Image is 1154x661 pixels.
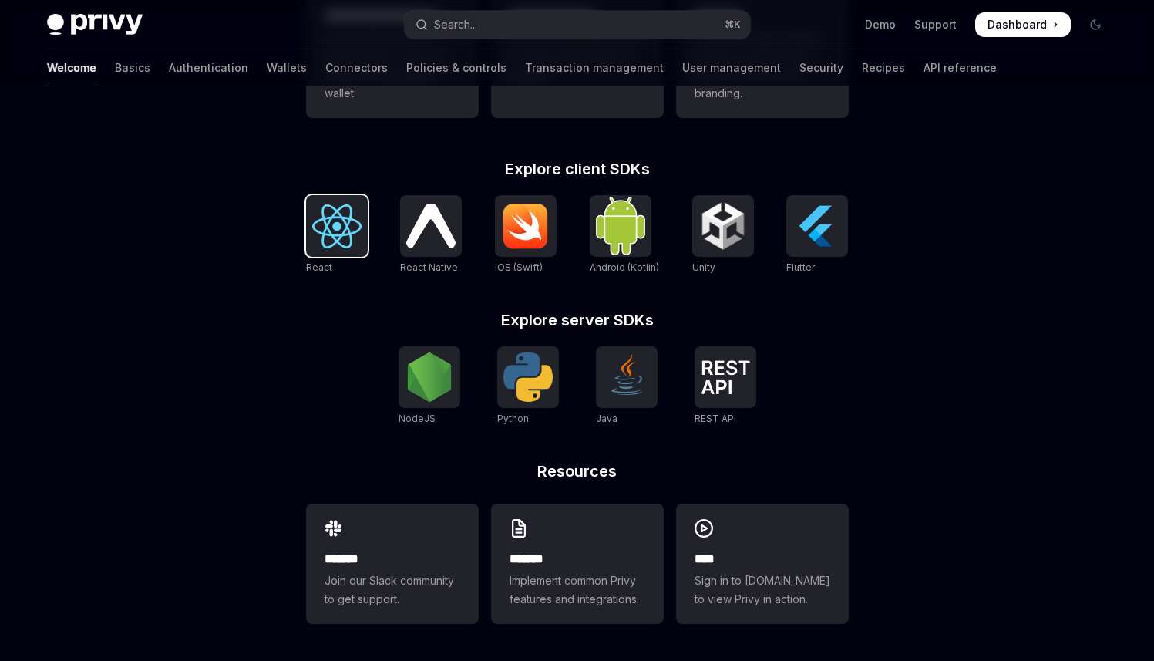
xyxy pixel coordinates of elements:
[692,261,715,273] span: Unity
[434,15,477,34] div: Search...
[1083,12,1108,37] button: Toggle dark mode
[503,352,553,402] img: Python
[590,195,659,275] a: Android (Kotlin)Android (Kotlin)
[306,464,849,479] h2: Resources
[786,195,848,275] a: FlutterFlutter
[495,261,543,273] span: iOS (Swift)
[914,17,957,32] a: Support
[306,312,849,328] h2: Explore server SDKs
[497,413,529,424] span: Python
[695,572,830,609] span: Sign in to [DOMAIN_NAME] to view Privy in action.
[405,11,750,39] button: Open search
[400,195,462,275] a: React NativeReact Native
[701,360,750,394] img: REST API
[306,261,332,273] span: React
[596,346,658,427] a: JavaJava
[406,204,456,248] img: React Native
[676,504,849,624] a: ****Sign in to [DOMAIN_NAME] to view Privy in action.
[406,49,506,86] a: Policies & controls
[682,49,781,86] a: User management
[865,17,896,32] a: Demo
[695,413,736,424] span: REST API
[405,352,454,402] img: NodeJS
[510,572,645,609] span: Implement common Privy features and integrations.
[400,261,458,273] span: React Native
[786,261,815,273] span: Flutter
[495,195,557,275] a: iOS (Swift)iOS (Swift)
[725,19,741,31] span: ⌘ K
[695,346,756,427] a: REST APIREST API
[602,352,651,402] img: Java
[115,49,150,86] a: Basics
[306,195,368,275] a: ReactReact
[698,201,748,251] img: Unity
[306,504,479,624] a: **** **Join our Slack community to get support.
[312,204,362,248] img: React
[924,49,997,86] a: API reference
[491,504,664,624] a: **** **Implement common Privy features and integrations.
[267,49,307,86] a: Wallets
[325,572,460,609] span: Join our Slack community to get support.
[987,17,1047,32] span: Dashboard
[862,49,905,86] a: Recipes
[399,346,460,427] a: NodeJSNodeJS
[525,49,664,86] a: Transaction management
[501,203,550,249] img: iOS (Swift)
[596,197,645,255] img: Android (Kotlin)
[47,49,96,86] a: Welcome
[47,14,143,35] img: dark logo
[792,201,842,251] img: Flutter
[596,413,617,424] span: Java
[325,49,388,86] a: Connectors
[399,413,436,424] span: NodeJS
[169,49,248,86] a: Authentication
[692,195,754,275] a: UnityUnity
[590,261,659,273] span: Android (Kotlin)
[306,161,849,177] h2: Explore client SDKs
[799,49,843,86] a: Security
[975,12,1071,37] a: Dashboard
[497,346,559,427] a: PythonPython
